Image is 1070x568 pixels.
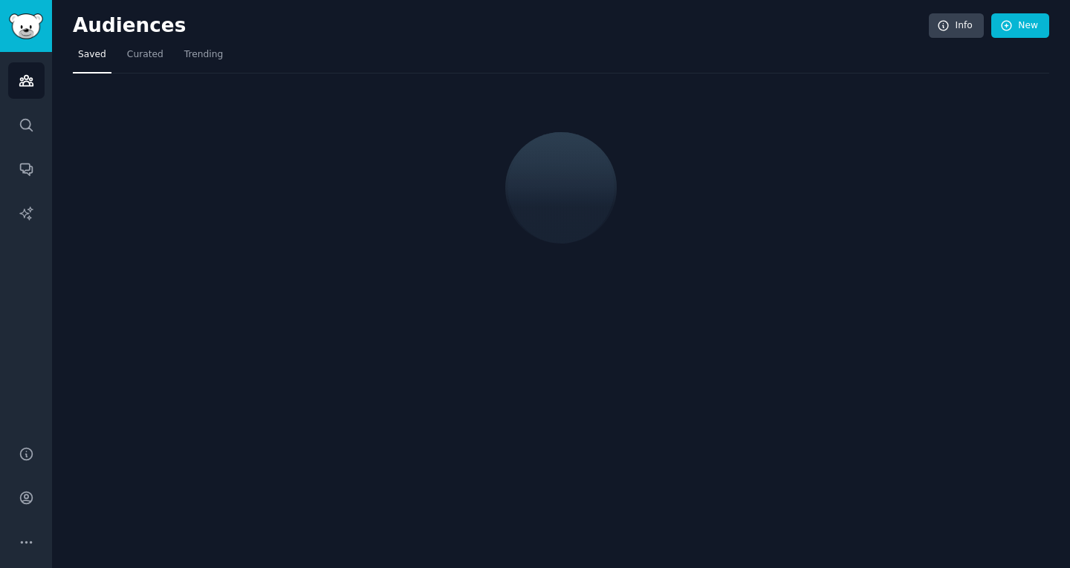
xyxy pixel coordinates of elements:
a: Curated [122,43,169,74]
span: Trending [184,48,223,62]
a: New [991,13,1049,39]
span: Saved [78,48,106,62]
span: Curated [127,48,163,62]
a: Info [929,13,984,39]
h2: Audiences [73,14,929,38]
a: Saved [73,43,111,74]
a: Trending [179,43,228,74]
img: GummySearch logo [9,13,43,39]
